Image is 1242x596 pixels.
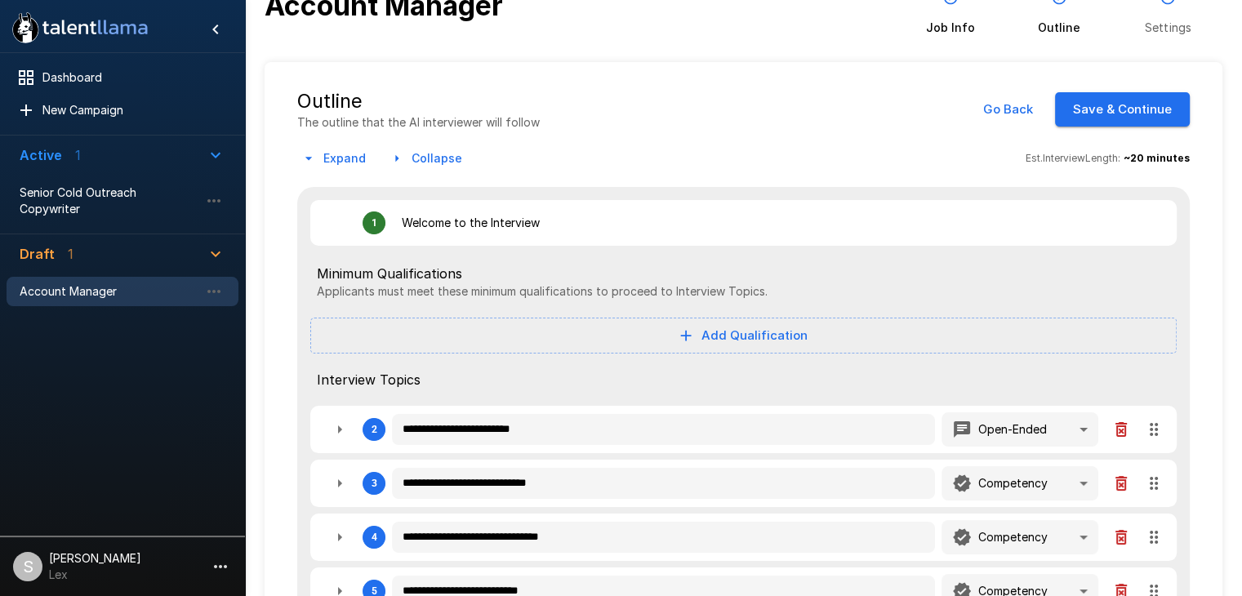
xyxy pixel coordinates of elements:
button: Add Qualification [310,318,1177,354]
div: 1 [372,217,377,229]
span: Job Info [926,20,975,36]
p: Competency [978,475,1048,491]
span: Outline [1038,20,1080,36]
button: Go Back [974,92,1042,127]
div: 2 [310,406,1177,453]
button: Save & Continue [1055,92,1190,127]
p: Welcome to the Interview [402,215,540,231]
div: 3 [372,478,377,489]
div: 4 [372,532,377,543]
h5: Outline [297,88,540,114]
p: Applicants must meet these minimum qualifications to proceed to Interview Topics. [317,283,1170,300]
button: Collapse [385,144,469,174]
b: ~ 20 minutes [1124,152,1190,164]
p: Competency [978,529,1048,545]
span: Interview Topics [317,370,1170,389]
span: Settings [1145,20,1191,36]
p: Open-Ended [978,421,1047,438]
button: Expand [297,144,372,174]
span: Est. Interview Length: [1026,150,1120,167]
span: Minimum Qualifications [317,264,1170,283]
div: 4 [310,514,1177,561]
div: 2 [372,424,377,435]
p: The outline that the AI interviewer will follow [297,114,540,131]
div: 3 [310,460,1177,507]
